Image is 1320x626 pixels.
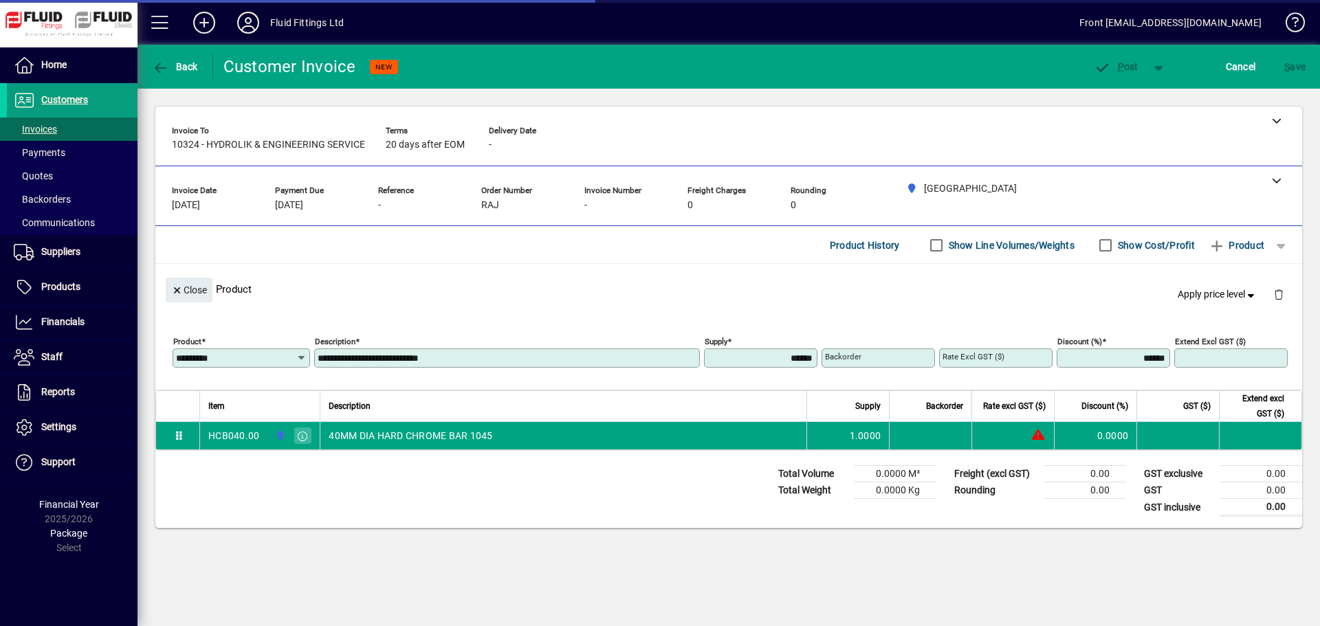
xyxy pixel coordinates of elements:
[489,139,492,150] span: -
[152,61,198,72] span: Back
[7,48,137,82] a: Home
[14,217,95,228] span: Communications
[830,234,900,256] span: Product History
[1172,282,1263,307] button: Apply price level
[173,337,201,346] mat-label: Product
[7,375,137,410] a: Reports
[41,281,80,292] span: Products
[1115,238,1195,252] label: Show Cost/Profit
[182,10,226,35] button: Add
[7,211,137,234] a: Communications
[1044,482,1126,499] td: 0.00
[275,200,303,211] span: [DATE]
[172,139,365,150] span: 10324 - HYDROLIK & ENGINEERING SERVICE
[7,270,137,304] a: Products
[41,94,88,105] span: Customers
[7,141,137,164] a: Payments
[41,351,63,362] span: Staff
[166,278,212,302] button: Close
[946,238,1075,252] label: Show Line Volumes/Weights
[855,399,881,414] span: Supply
[41,246,80,257] span: Suppliers
[14,147,65,158] span: Payments
[137,54,213,79] app-page-header-button: Back
[7,410,137,445] a: Settings
[7,235,137,269] a: Suppliers
[1183,399,1211,414] span: GST ($)
[1284,56,1306,78] span: ave
[41,59,67,70] span: Home
[41,316,85,327] span: Financials
[1281,54,1309,79] button: Save
[824,233,905,258] button: Product History
[14,124,57,135] span: Invoices
[386,139,465,150] span: 20 days after EOM
[208,399,225,414] span: Item
[1220,466,1302,482] td: 0.00
[771,466,854,482] td: Total Volume
[50,528,87,539] span: Package
[162,283,216,295] app-page-header-button: Close
[41,456,76,467] span: Support
[7,188,137,211] a: Backorders
[1087,54,1145,79] button: Post
[7,340,137,375] a: Staff
[705,337,727,346] mat-label: Supply
[375,63,393,71] span: NEW
[1137,499,1220,516] td: GST inclusive
[1081,399,1128,414] span: Discount (%)
[315,337,355,346] mat-label: Description
[223,56,356,78] div: Customer Invoice
[41,386,75,397] span: Reports
[171,279,207,302] span: Close
[983,399,1046,414] span: Rate excl GST ($)
[791,200,796,211] span: 0
[41,421,76,432] span: Settings
[1220,482,1302,499] td: 0.00
[7,118,137,141] a: Invoices
[854,466,936,482] td: 0.0000 M³
[1137,482,1220,499] td: GST
[14,194,71,205] span: Backorders
[1094,61,1138,72] span: ost
[1226,56,1256,78] span: Cancel
[172,200,200,211] span: [DATE]
[155,264,1302,314] div: Product
[854,482,936,499] td: 0.0000 Kg
[947,466,1044,482] td: Freight (excl GST)
[148,54,201,79] button: Back
[1275,3,1303,47] a: Knowledge Base
[7,445,137,480] a: Support
[270,12,344,34] div: Fluid Fittings Ltd
[1202,233,1271,258] button: Product
[1262,288,1295,300] app-page-header-button: Delete
[947,482,1044,499] td: Rounding
[1262,278,1295,311] button: Delete
[850,429,881,443] span: 1.0000
[1284,61,1290,72] span: S
[1228,391,1284,421] span: Extend excl GST ($)
[1057,337,1102,346] mat-label: Discount (%)
[378,200,381,211] span: -
[1222,54,1259,79] button: Cancel
[481,200,499,211] span: RAJ
[1079,12,1262,34] div: Front [EMAIL_ADDRESS][DOMAIN_NAME]
[272,428,287,443] span: AUCKLAND
[1137,466,1220,482] td: GST exclusive
[7,164,137,188] a: Quotes
[926,399,963,414] span: Backorder
[687,200,693,211] span: 0
[1175,337,1246,346] mat-label: Extend excl GST ($)
[7,305,137,339] a: Financials
[1209,234,1264,256] span: Product
[14,170,53,181] span: Quotes
[1118,61,1124,72] span: P
[825,352,861,361] mat-label: Backorder
[584,200,587,211] span: -
[226,10,270,35] button: Profile
[39,499,99,510] span: Financial Year
[943,352,1004,361] mat-label: Rate excl GST ($)
[329,429,492,443] span: 40MM DIA HARD CHROME BAR 1045
[208,429,259,443] div: HCB040.00
[1220,499,1302,516] td: 0.00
